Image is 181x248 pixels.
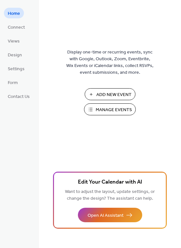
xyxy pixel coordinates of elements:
span: Views [8,38,20,45]
a: Views [4,35,24,46]
span: Form [8,80,18,86]
span: Want to adjust the layout, update settings, or change the design? The assistant can help. [65,187,155,203]
a: Contact Us [4,91,34,101]
a: Settings [4,63,28,74]
span: Connect [8,24,25,31]
span: Display one-time or recurring events, sync with Google, Outlook, Zoom, Eventbrite, Wix Events or ... [66,49,154,76]
button: Manage Events [84,103,136,115]
span: Design [8,52,22,59]
span: Home [8,10,20,17]
span: Open AI Assistant [88,212,123,219]
a: Design [4,49,26,60]
button: Add New Event [85,88,135,100]
a: Home [4,8,24,18]
a: Connect [4,22,29,32]
span: Manage Events [96,107,132,113]
span: Settings [8,66,25,72]
span: Add New Event [96,91,132,98]
button: Open AI Assistant [78,208,142,222]
a: Form [4,77,22,88]
span: Edit Your Calendar with AI [78,178,142,187]
span: Contact Us [8,93,30,100]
